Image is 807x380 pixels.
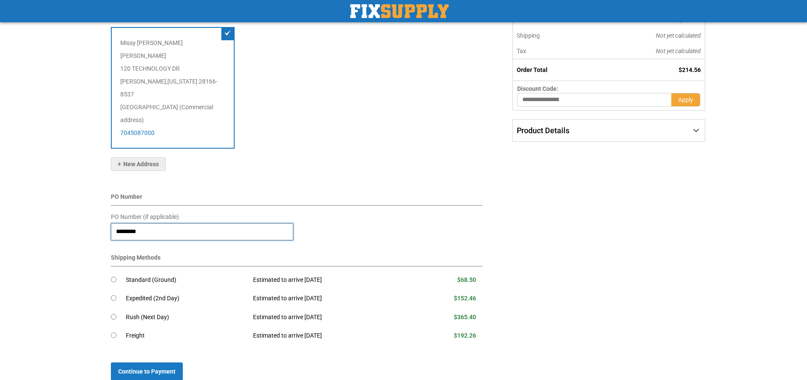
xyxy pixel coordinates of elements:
[111,213,179,220] span: PO Number (if applicable)
[350,4,449,18] a: store logo
[454,295,476,302] span: $152.46
[517,66,548,73] strong: Order Total
[111,157,166,171] button: New Address
[517,126,569,135] span: Product Details
[120,129,155,136] a: 7045087000
[350,4,449,18] img: Fix Industrial Supply
[247,289,412,308] td: Estimated to arrive [DATE]
[679,17,701,24] span: $214.56
[656,32,701,39] span: Not yet calculated
[126,289,247,308] td: Expedited (2nd Day)
[678,96,693,103] span: Apply
[454,332,476,339] span: $192.26
[671,93,700,107] button: Apply
[517,85,558,92] span: Discount Code:
[656,48,701,54] span: Not yet calculated
[247,326,412,345] td: Estimated to arrive [DATE]
[126,308,247,327] td: Rush (Next Day)
[457,276,476,283] span: $68.50
[118,161,159,168] span: New Address
[111,253,483,266] div: Shipping Methods
[111,192,483,206] div: PO Number
[247,271,412,290] td: Estimated to arrive [DATE]
[454,314,476,320] span: $365.40
[513,43,598,59] th: Tax
[247,308,412,327] td: Estimated to arrive [DATE]
[167,78,197,85] span: [US_STATE]
[111,27,235,149] div: Missy [PERSON_NAME] [PERSON_NAME] 120 TECHNOLOGY DR [PERSON_NAME] , 28166-8537 [GEOGRAPHIC_DATA] ...
[126,271,247,290] td: Standard (Ground)
[517,32,540,39] span: Shipping
[118,368,176,375] span: Continue to Payment
[679,66,701,73] span: $214.56
[126,326,247,345] td: Freight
